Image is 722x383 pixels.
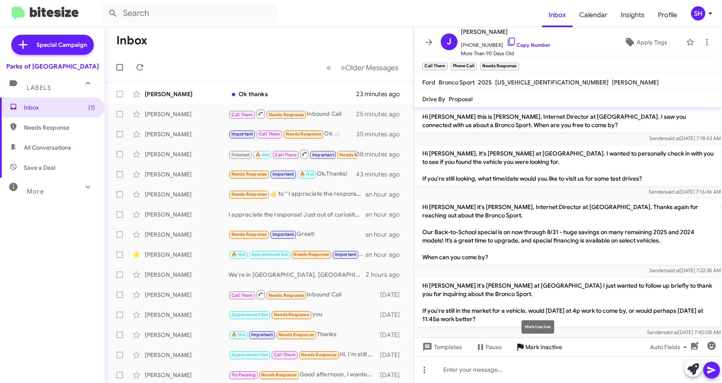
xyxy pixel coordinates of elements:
a: Copy Number [506,42,550,48]
span: Call Them [231,293,253,298]
div: [DATE] [378,311,407,319]
span: Labels [27,84,51,92]
span: Needs Response [274,312,309,317]
span: Important [312,152,334,158]
div: 43 minutes ago [357,170,407,179]
button: Apply Tags [609,35,682,50]
span: Needs Response [269,112,304,117]
span: More Than 90 Days Old [461,49,550,58]
div: Hi. I'm still waiting on the fix for mustang. They said they're going to call me when there is fix. [229,350,378,360]
div: [PERSON_NAME] [145,170,229,179]
div: [DATE] [378,331,407,339]
div: [PERSON_NAME] [145,110,229,118]
div: [PERSON_NAME] [145,371,229,379]
span: Bronco Sport [439,79,475,86]
span: Needs Response [231,191,267,197]
div: [PERSON_NAME] [145,311,229,319]
button: Templates [414,340,469,355]
span: (1) [88,103,95,112]
span: Call Them [274,352,295,357]
button: Previous [321,59,336,76]
a: Insights [614,3,651,27]
span: Older Messages [345,63,398,72]
span: Ford [422,79,435,86]
div: [PERSON_NAME] [145,150,229,158]
div: [PERSON_NAME] [145,291,229,299]
div: 38 minutes ago [357,150,407,158]
p: Hi [PERSON_NAME] it's [PERSON_NAME], Internet Director at [GEOGRAPHIC_DATA]. Thanks again for rea... [416,199,721,265]
span: [PHONE_NUMBER] [461,37,550,49]
a: Special Campaign [11,35,94,55]
span: Call Them [259,131,280,137]
a: Inbox [542,3,573,27]
span: Finished [231,152,250,158]
div: [DATE] [378,351,407,359]
span: All Conversations [24,143,71,152]
div: Inbound Call [229,289,378,300]
div: Ok,Thanks! [229,169,357,179]
span: Appointment Set [251,252,288,257]
div: Inbound Call [229,109,357,119]
span: Needs Response [261,372,297,378]
div: [PERSON_NAME] [145,230,229,239]
span: 🔥 Hot [255,152,270,158]
div: [PERSON_NAME] [145,190,229,199]
div: 35 minutes ago [357,130,407,138]
span: Special Campaign [36,41,87,49]
span: 🔥 Hot [231,332,246,337]
div: Mark Inactive [522,320,554,334]
p: Hi [PERSON_NAME] it's [PERSON_NAME] at [GEOGRAPHIC_DATA] I just wanted to follow up briefly to th... [416,278,721,327]
a: Calendar [573,3,614,27]
div: Thanks [229,330,378,340]
span: Templates [421,340,462,355]
span: Auto Fields [650,340,690,355]
div: Parks of [GEOGRAPHIC_DATA] [6,62,99,71]
span: Needs Response [231,232,267,237]
span: Proposal [449,95,473,103]
div: [PERSON_NAME] was great and tried hard. The cost just didn't make sense to me. The lease ended up... [229,250,365,259]
span: 2025 [478,79,492,86]
span: Appointment Set [231,352,268,357]
div: Ok thanks [229,90,357,98]
span: Drive By [422,95,445,103]
div: 2 hours ago [366,271,406,279]
p: Hi [PERSON_NAME] this is [PERSON_NAME], Internet Director at [GEOGRAPHIC_DATA]. I saw you connect... [416,109,721,133]
a: Profile [651,3,684,27]
span: Needs Response [278,332,314,337]
p: Hi [PERSON_NAME], it's [PERSON_NAME] at [GEOGRAPHIC_DATA]. I wanted to personally check in with y... [416,146,721,186]
input: Search [101,3,277,23]
div: an hour ago [365,190,406,199]
div: [PERSON_NAME] [145,351,229,359]
span: said at [665,267,680,273]
span: Sender [DATE] 7:16:46 AM [648,189,720,195]
div: SH [691,6,705,20]
span: Important [251,332,273,337]
span: 🔥 Hot [300,171,314,177]
button: SH [684,6,713,20]
span: Needs Response [24,123,95,132]
button: Mark Inactive [509,340,569,355]
span: Call Them [231,112,253,117]
div: an hour ago [365,230,406,239]
span: [PERSON_NAME] [612,79,659,86]
span: Important [335,252,357,257]
span: Call Them [275,152,297,158]
div: I appreciate the response! Just out of curiosity, is there a monthly payment you're trying to sta... [229,210,365,219]
span: Important [272,232,294,237]
div: [DATE] [378,371,407,379]
div: Yes I want to buy a ford van, new not used , new [229,149,357,159]
div: Great! [229,230,365,239]
div: [PERSON_NAME] [145,271,229,279]
span: Mark Inactive [525,340,562,355]
span: Appointment Set [231,312,268,317]
div: We're in [GEOGRAPHIC_DATA], [GEOGRAPHIC_DATA] [STREET_ADDRESS] Are you able to stop in [DATE] or ... [229,271,366,279]
span: Pause [486,340,502,355]
span: Needs Response [301,352,337,357]
span: Important [231,131,253,137]
div: Good afternoon, I wanted to let you know that I am moving forward with purchasing a [PERSON_NAME]... [229,370,378,380]
div: [PERSON_NAME] [145,250,229,259]
div: [DATE] [378,291,407,299]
